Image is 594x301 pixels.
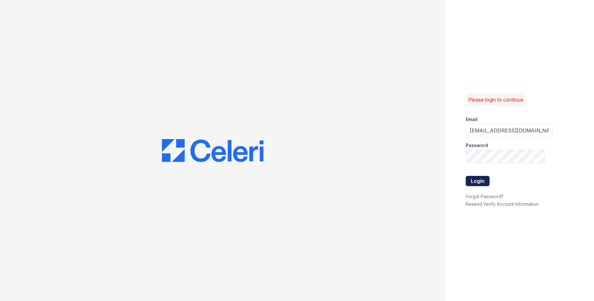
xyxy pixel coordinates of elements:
label: Email [466,116,477,123]
a: Resend Verify Account Information [466,201,538,207]
p: Please login to continue [468,96,523,104]
label: Password [466,142,488,149]
a: Forgot Password? [466,194,504,199]
button: Login [466,176,490,186]
img: CE_Logo_Blue-a8612792a0a2168367f1c8372b55b34899dd931a85d93a1a3d3e32e68fde9ad4.png [162,139,264,162]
